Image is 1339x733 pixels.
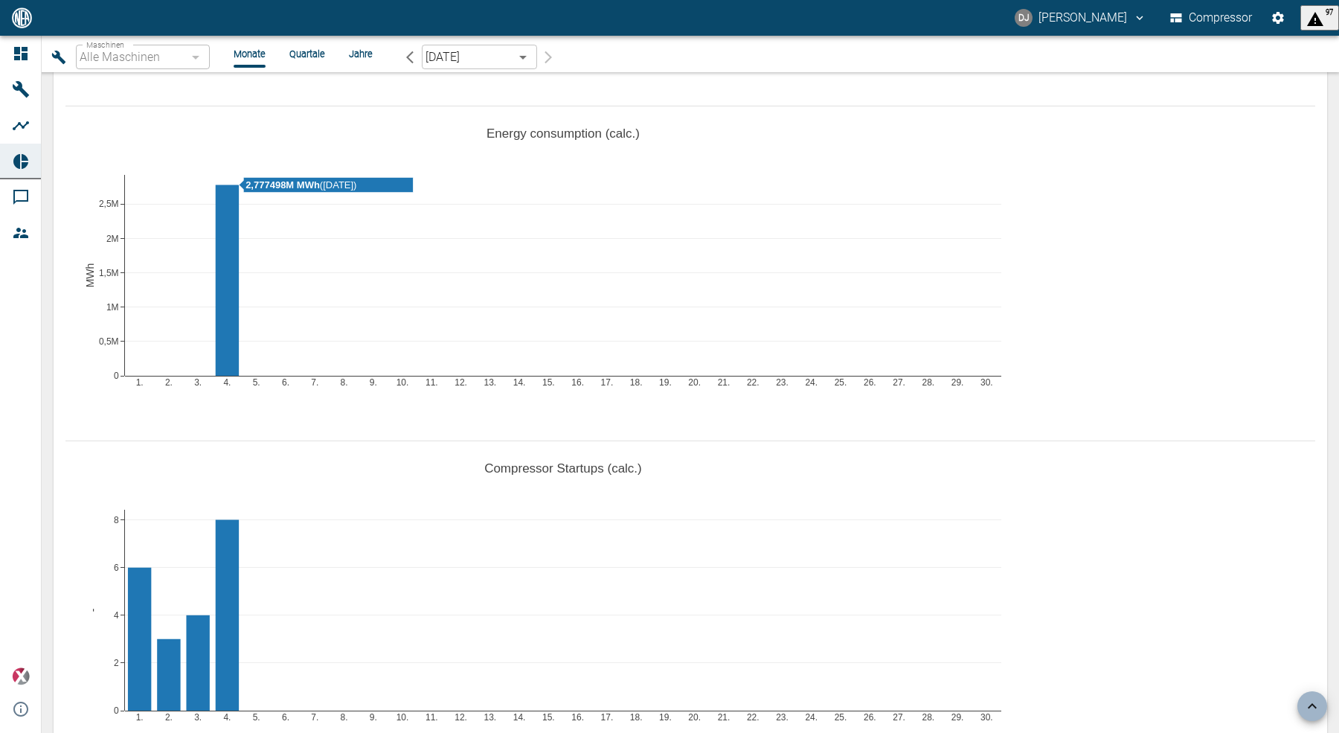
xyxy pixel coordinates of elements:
li: Jahre [349,47,373,61]
button: scroll back to top [1297,691,1327,721]
button: david.jasper@nea-x.de [1012,4,1149,31]
button: Einstellungen [1265,4,1291,31]
span: Maschinen [86,40,124,49]
div: Alle Maschinen [76,45,210,69]
div: DJ [1015,9,1033,27]
img: logo [10,7,33,28]
li: Quartale [289,47,325,61]
li: Monate [234,47,266,61]
div: [DATE] [422,45,537,69]
button: arrow-back [396,45,422,69]
button: displayAlerts [1300,5,1339,31]
span: 97 [1326,7,1333,28]
button: Compressor [1167,4,1256,31]
img: Xplore Logo [12,668,30,685]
